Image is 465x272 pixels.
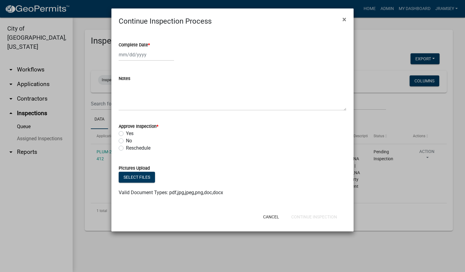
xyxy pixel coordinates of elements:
[119,16,212,27] h4: Continue Inspection Process
[258,211,284,222] button: Cancel
[338,11,351,28] button: Close
[119,124,158,129] label: Approve Inspection
[119,190,223,195] span: Valid Document Types: pdf,jpg,jpeg,png,doc,docx
[342,15,346,24] span: ×
[119,172,155,183] button: Select files
[286,211,342,222] button: Continue Inspection
[119,77,130,81] label: Notes
[126,144,150,152] label: Reschedule
[126,137,132,144] label: No
[126,130,134,137] label: Yes
[119,48,174,61] input: mm/dd/yyyy
[119,43,150,47] label: Complete Date
[119,166,150,171] label: Pictures Upload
